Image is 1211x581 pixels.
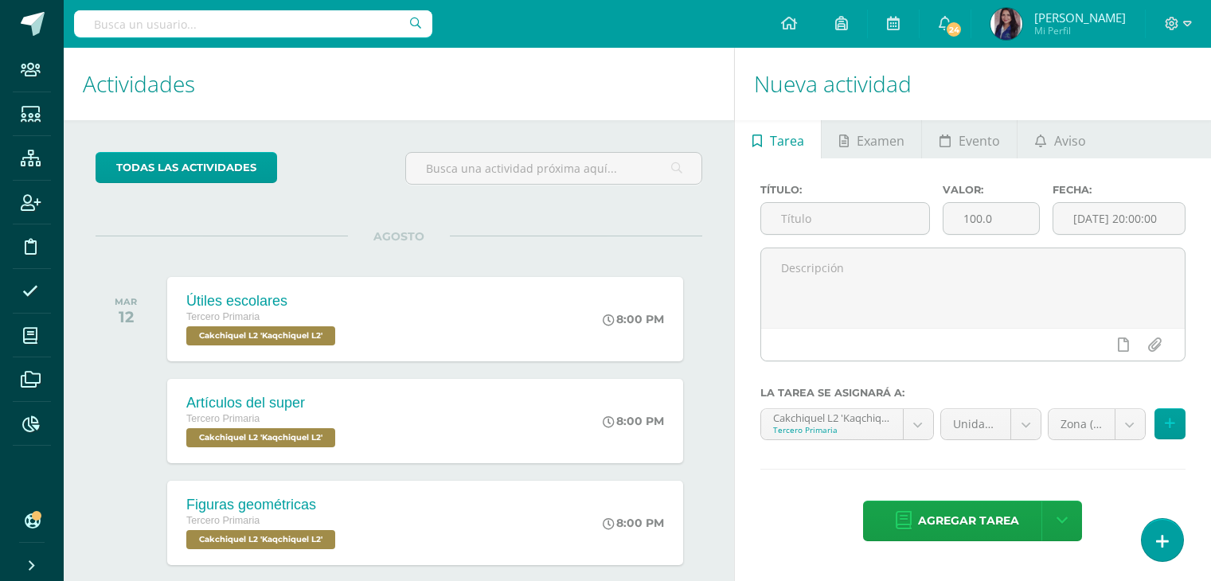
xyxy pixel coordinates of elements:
[922,120,1017,158] a: Evento
[822,120,921,158] a: Examen
[603,414,664,428] div: 8:00 PM
[603,516,664,530] div: 8:00 PM
[943,184,1040,196] label: Valor:
[990,8,1022,40] img: b5d80ded1500ca1a2b706c8a61bc2387.png
[918,501,1019,540] span: Agregar tarea
[959,122,1000,160] span: Evento
[943,203,1039,234] input: Puntos máximos
[186,497,339,513] div: Figuras geométricas
[770,122,804,160] span: Tarea
[773,424,891,435] div: Tercero Primaria
[406,153,701,184] input: Busca una actividad próxima aquí...
[760,387,1186,399] label: La tarea se asignará a:
[945,21,963,38] span: 24
[735,120,821,158] a: Tarea
[1018,120,1103,158] a: Aviso
[1049,409,1145,439] a: Zona (100.0%)
[953,409,999,439] span: Unidad 3
[74,10,432,37] input: Busca un usuario...
[941,409,1041,439] a: Unidad 3
[96,152,277,183] a: todas las Actividades
[186,530,335,549] span: Cakchiquel L2 'Kaqchiquel L2'
[186,311,260,322] span: Tercero Primaria
[773,409,891,424] div: Cakchiquel L2 'Kaqchiquel L2'
[1054,122,1086,160] span: Aviso
[186,413,260,424] span: Tercero Primaria
[186,428,335,447] span: Cakchiquel L2 'Kaqchiquel L2'
[761,203,929,234] input: Título
[1034,10,1126,25] span: [PERSON_NAME]
[754,48,1192,120] h1: Nueva actividad
[603,312,664,326] div: 8:00 PM
[83,48,715,120] h1: Actividades
[1061,409,1103,439] span: Zona (100.0%)
[1053,203,1185,234] input: Fecha de entrega
[1034,24,1126,37] span: Mi Perfil
[186,326,335,345] span: Cakchiquel L2 'Kaqchiquel L2'
[186,293,339,310] div: Útiles escolares
[115,296,137,307] div: MAR
[761,409,933,439] a: Cakchiquel L2 'Kaqchiquel L2'Tercero Primaria
[186,395,339,411] div: Artículos del super
[348,229,450,244] span: AGOSTO
[760,184,930,196] label: Título:
[115,307,137,326] div: 12
[1053,184,1186,196] label: Fecha:
[857,122,904,160] span: Examen
[186,515,260,526] span: Tercero Primaria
